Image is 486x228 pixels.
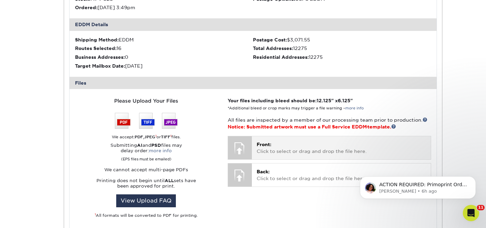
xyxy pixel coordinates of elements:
[75,143,217,162] p: Submitting and files may delay order:
[121,154,171,162] small: (EPS files must be emailed)
[477,205,485,210] span: 11
[367,126,367,128] span: ®
[257,169,270,174] span: Back:
[317,98,331,103] span: 12.125
[116,194,176,207] a: View Upload FAQ
[161,135,170,139] strong: TIFF
[253,36,431,43] div: $3,071.55
[165,178,174,183] strong: ALL
[338,98,350,103] span: 6.125
[75,45,253,52] div: 16
[253,46,293,51] strong: Total Addresses:
[228,98,353,103] strong: Your files including bleed should be: " x "
[151,143,161,148] strong: PSD
[257,168,426,182] p: Click to select or drag and drop the file here.
[253,37,287,42] strong: Postage Cost:
[75,4,253,11] li: [DATE] 3:49pm
[75,46,117,51] strong: Routes Selected:
[75,5,97,10] strong: Ordered:
[95,213,96,216] sup: 1
[75,97,217,105] div: Please Upload Your Files
[75,36,253,43] div: EDDM
[70,77,437,89] div: Files
[253,54,431,60] div: 12275
[257,142,271,147] span: Front:
[144,135,155,139] strong: JPEG
[75,213,217,218] div: All formats will be converted to PDF for printing.
[75,54,125,60] strong: Business Addresses:
[75,167,217,173] p: We cannot accept multi-page PDFs
[137,143,142,148] strong: AI
[75,63,125,69] strong: Target Mailbox Date:
[75,178,217,189] p: Printing does not begin until sets have been approved for print.
[345,106,364,110] a: more info
[228,124,396,129] span: Notice: Submitted artwork must use a Full Service EDDM template.
[75,63,253,69] div: [DATE]
[70,18,437,31] div: EDDM Details
[75,37,119,42] strong: Shipping Method:
[115,113,178,129] img: We accept: PSD, TIFF, or JPEG (JPG)
[135,135,143,139] strong: PDF
[228,117,431,130] p: All files are inspected by a member of our processing team prior to production.
[170,134,171,138] sup: 1
[75,134,217,140] div: We accept: , or files.
[257,141,426,155] p: Click to select or drag and drop the file here.
[228,106,364,110] small: *Additional bleed or crop marks may trigger a file warning –
[350,162,486,210] iframe: Intercom notifications message
[463,205,479,221] iframe: Intercom live chat
[75,54,253,60] div: 0
[149,148,172,153] a: more info
[253,54,309,60] strong: Residential Addresses:
[253,45,431,52] div: 12275
[155,134,156,138] sup: 1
